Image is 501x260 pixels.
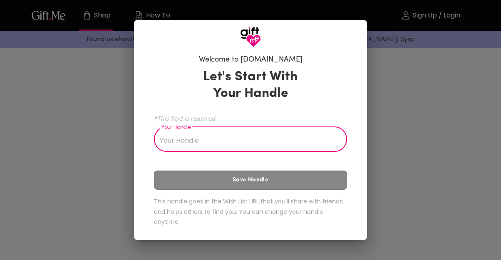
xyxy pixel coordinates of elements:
h6: Welcome to [DOMAIN_NAME] [199,55,303,65]
input: Your Handle [154,129,338,152]
span: *This field is required. [154,114,347,122]
h3: Let's Start With Your Handle [193,69,308,102]
h6: This handle goes in the Wish List URL that you'll share with friends, and helps others to find yo... [154,196,347,227]
img: GiftMe Logo [240,27,261,47]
